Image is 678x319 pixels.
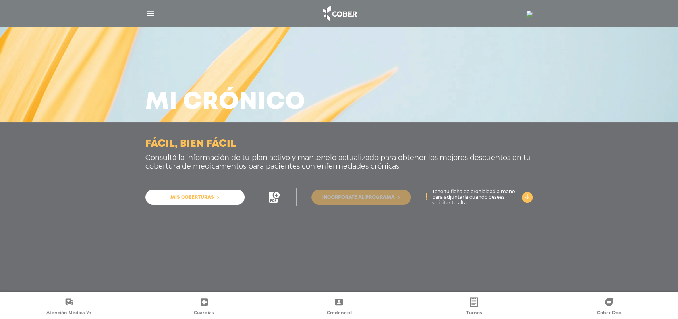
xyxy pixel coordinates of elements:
[541,297,676,317] a: Cober Doc
[432,189,517,206] p: Tené tu ficha de cronicidad a mano para adjuntarla cuando desees solicitar tu alta.
[326,310,351,317] span: Credencial
[272,297,407,317] a: Credencial
[311,190,411,205] a: Incorporate al programa
[466,310,482,317] span: Turnos
[194,310,214,317] span: Guardias
[2,297,137,317] a: Atención Médica Ya
[145,138,236,150] h3: Fácil, bien fácil
[597,310,621,317] span: Cober Doc
[145,154,533,171] p: Consultá la información de tu plan activo y mantenelo actualizado para obtener los mejores descue...
[322,195,395,200] span: Incorporate al programa
[526,11,533,17] img: 605
[319,4,360,23] img: logo_cober_home-white.png
[406,297,541,317] a: Turnos
[145,9,155,19] img: Cober_menu-lines-white.svg
[170,195,214,200] span: Mis coberturas
[145,92,305,113] h3: Mi crónico
[145,190,245,205] a: Mis coberturas
[137,297,272,317] a: Guardias
[46,310,91,317] span: Atención Médica Ya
